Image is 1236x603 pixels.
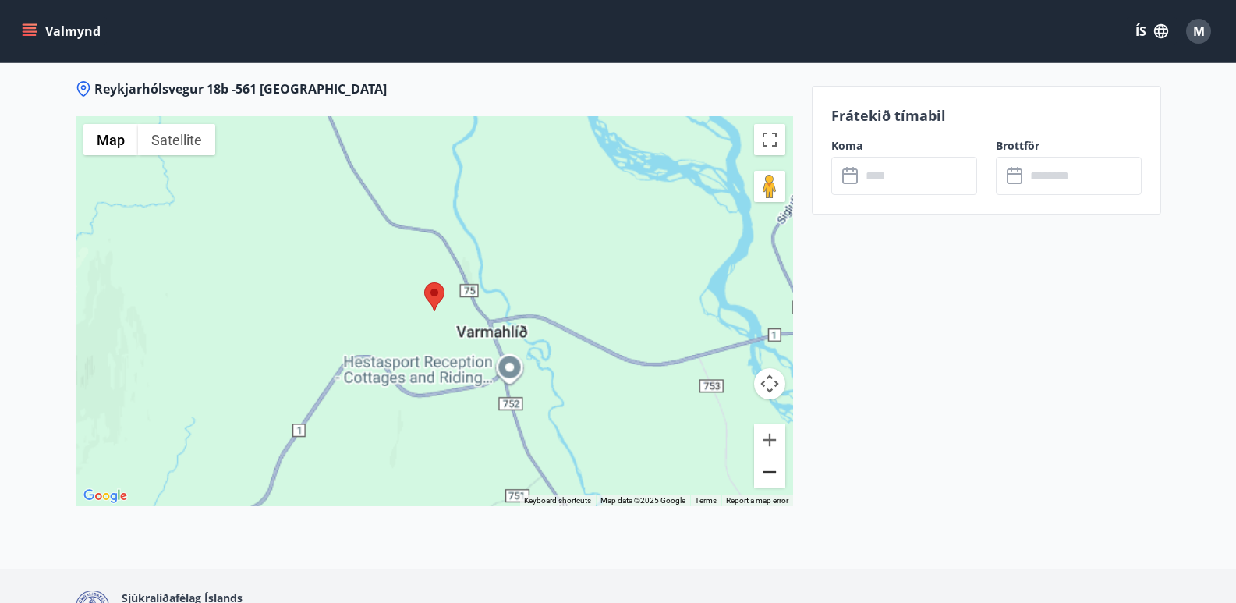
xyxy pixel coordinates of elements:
img: Google [80,486,131,506]
button: ÍS [1127,17,1177,45]
a: Open this area in Google Maps (opens a new window) [80,486,131,506]
button: M [1180,12,1217,50]
button: Zoom out [754,456,785,488]
span: Map data ©2025 Google [600,496,685,505]
a: Terms [695,496,717,505]
button: Zoom in [754,424,785,456]
span: Reykjarhólsvegur 18b -561 [GEOGRAPHIC_DATA] [94,80,387,98]
label: Koma [831,138,977,154]
button: Show satellite imagery [138,124,215,155]
label: Brottför [996,138,1142,154]
button: Map camera controls [754,368,785,399]
button: Show street map [83,124,138,155]
p: Frátekið tímabil [831,105,1142,126]
span: M [1193,23,1205,40]
button: Keyboard shortcuts [524,495,591,506]
button: menu [19,17,107,45]
button: Drag Pegman onto the map to open Street View [754,171,785,202]
a: Report a map error [726,496,788,505]
button: Toggle fullscreen view [754,124,785,155]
